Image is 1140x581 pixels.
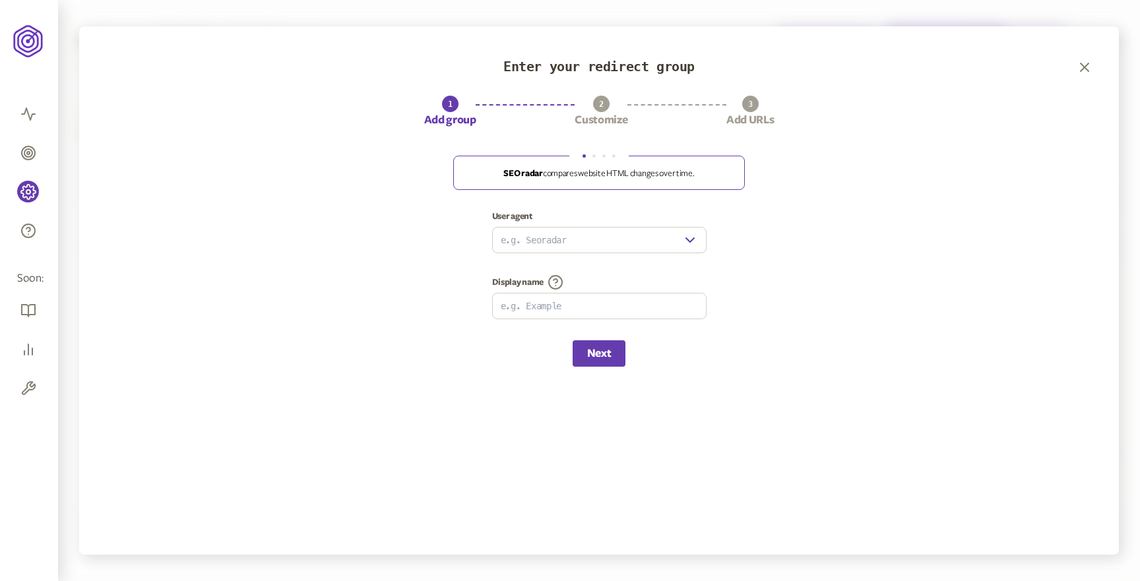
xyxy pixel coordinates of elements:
[492,211,707,222] label: User agent
[503,169,542,178] b: SEO radar
[748,100,753,109] span: 3
[106,59,1092,75] h1: Enter your redirect group
[492,277,544,288] label: Display name
[599,100,604,109] span: 2
[448,100,453,109] span: 1
[467,168,731,179] p: compares website HTML changes over time.
[493,293,706,319] input: e.g. Example
[573,340,625,367] button: Next
[493,228,682,253] input: user agent
[17,271,41,286] span: Soon:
